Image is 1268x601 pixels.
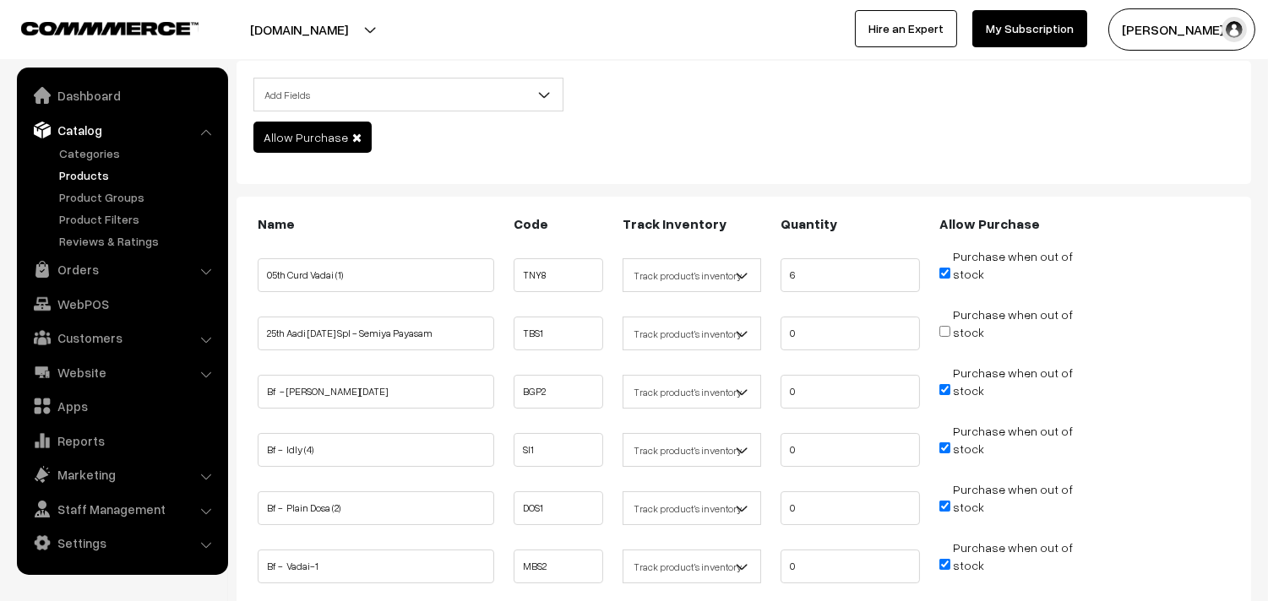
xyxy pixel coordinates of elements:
[21,22,199,35] img: COMMMERCE
[781,215,837,232] b: Quantity
[939,215,1040,232] b: Allow Purchase
[191,8,407,51] button: [DOMAIN_NAME]
[623,436,760,465] span: Track product's inventory
[953,306,1073,341] label: Purchase when out of stock
[264,130,348,144] span: Allow Purchase
[21,254,222,284] a: Orders
[55,210,222,228] a: Product Filters
[21,17,169,37] a: COMMMERCE
[623,491,761,525] span: Track product's inventory
[55,144,222,162] a: Categories
[623,319,760,349] span: Track product's inventory
[55,232,222,250] a: Reviews & Ratings
[623,261,760,290] span: Track product's inventory
[21,289,222,319] a: WebPOS
[855,10,957,47] a: Hire an Expert
[21,115,222,145] a: Catalog
[21,391,222,421] a: Apps
[258,215,295,232] b: Name
[21,425,222,456] a: Reports
[21,528,222,558] a: Settings
[21,357,222,387] a: Website
[623,215,727,232] b: Track Inventory
[953,422,1073,458] label: Purchase when out of stock
[972,10,1087,47] a: My Subscription
[623,494,760,523] span: Track product's inventory
[623,258,761,292] span: Track product's inventory
[953,247,1073,283] label: Purchase when out of stock
[1108,8,1255,51] button: [PERSON_NAME] s…
[953,364,1073,399] label: Purchase when out of stock
[953,480,1073,516] label: Purchase when out of stock
[1222,17,1247,42] img: user
[253,78,563,111] span: Add Fields
[21,459,222,490] a: Marketing
[953,539,1073,574] label: Purchase when out of stock
[55,166,222,184] a: Products
[623,317,761,350] span: Track product's inventory
[21,494,222,524] a: Staff Management
[623,433,761,467] span: Track product's inventory
[254,80,563,110] span: Add Fields
[55,188,222,206] a: Product Groups
[623,377,760,407] span: Track product's inventory
[623,375,761,409] span: Track product's inventory
[514,215,548,232] b: Code
[21,322,222,353] a: Customers
[623,552,760,582] span: Track product's inventory
[21,80,222,111] a: Dashboard
[623,550,761,583] span: Track product's inventory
